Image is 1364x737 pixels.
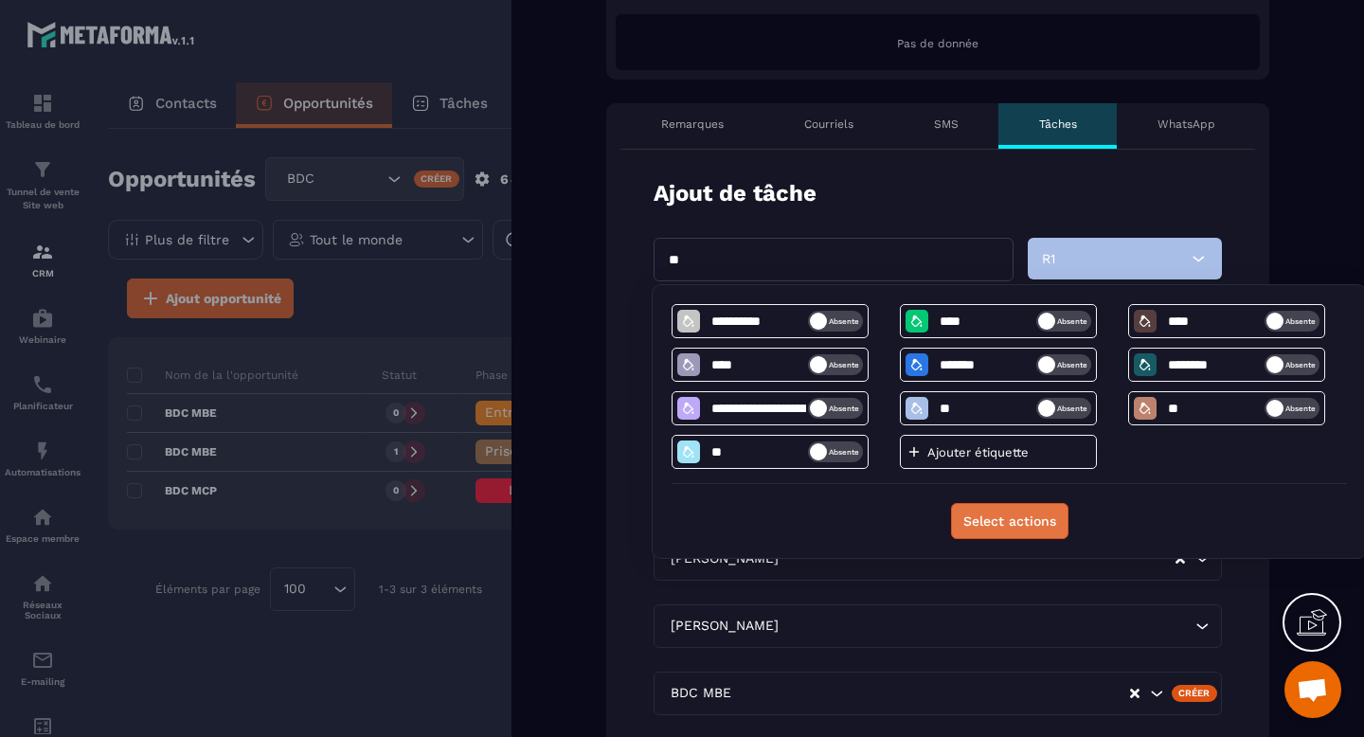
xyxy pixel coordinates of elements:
a: Ouvrir le chat [1284,661,1341,718]
div: Search for option [654,604,1222,648]
button: Clear Selected [1130,687,1140,701]
button: Select actions [951,503,1068,539]
input: Search for option [735,683,1128,704]
p: WhatsApp [1158,117,1215,132]
span: Absente [1032,311,1087,332]
span: Absente [804,441,859,462]
div: Search for option [654,537,1222,581]
p: SMS [934,117,959,132]
input: Search for option [782,548,1174,569]
p: Courriels [804,117,853,132]
div: Créer [1172,685,1218,702]
div: Search for option [654,672,1222,715]
span: Absente [1261,354,1316,375]
span: Pas de donnée [897,37,978,50]
span: [PERSON_NAME] [666,548,782,569]
span: Absente [1261,398,1316,419]
span: Absente [1032,398,1087,419]
span: Absente [1032,354,1087,375]
span: BDC MBE [666,683,735,704]
button: Clear Selected [1176,552,1185,566]
span: Absente [804,311,859,332]
p: Ajout de tâche [654,178,817,209]
span: Absente [1261,311,1316,332]
p: Ajouter étiquette [927,445,1041,459]
p: Tâches [1039,117,1077,132]
span: R1 [1042,251,1055,266]
input: Search for option [782,616,1191,637]
span: Absente [804,354,859,375]
span: Absente [804,398,859,419]
p: Remarques [661,117,724,132]
span: [PERSON_NAME] [666,616,782,637]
